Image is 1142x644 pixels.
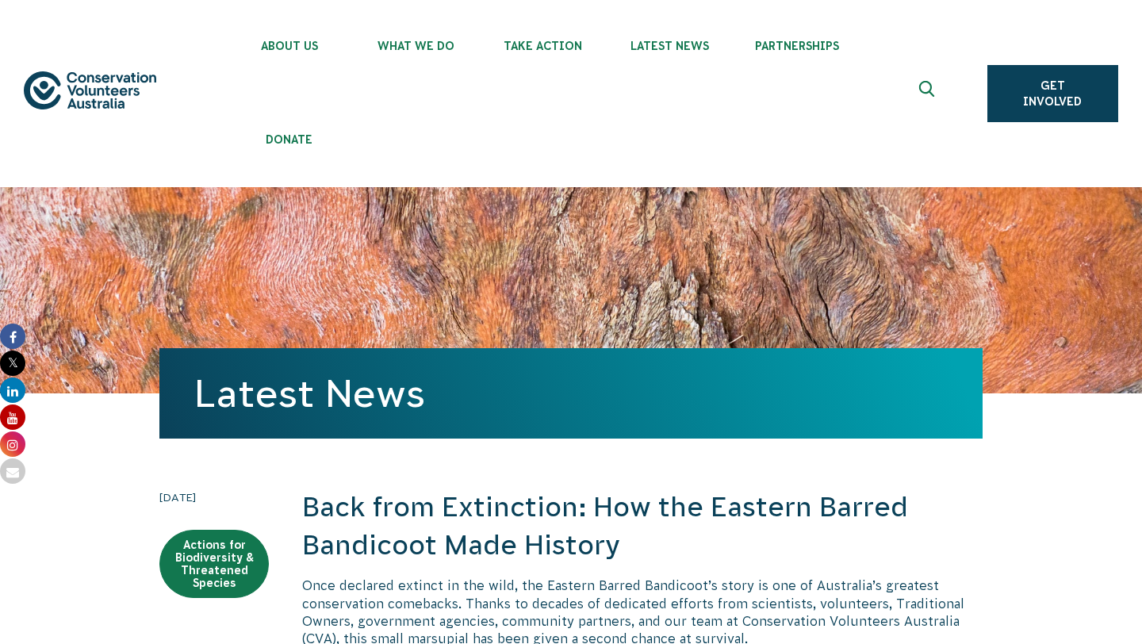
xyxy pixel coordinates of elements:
button: Expand search box Close search box [910,75,948,113]
span: Donate [226,133,353,146]
time: [DATE] [159,489,269,506]
span: Latest News [607,40,734,52]
span: Take Action [480,40,607,52]
img: logo.svg [24,71,156,110]
span: Partnerships [734,40,860,52]
a: Actions for Biodiversity & Threatened Species [159,530,269,598]
span: What We Do [353,40,480,52]
span: Expand search box [918,81,938,106]
span: About Us [226,40,353,52]
h2: Back from Extinction: How the Eastern Barred Bandicoot Made History [302,489,983,564]
a: Latest News [194,372,425,415]
a: Get Involved [987,65,1118,122]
